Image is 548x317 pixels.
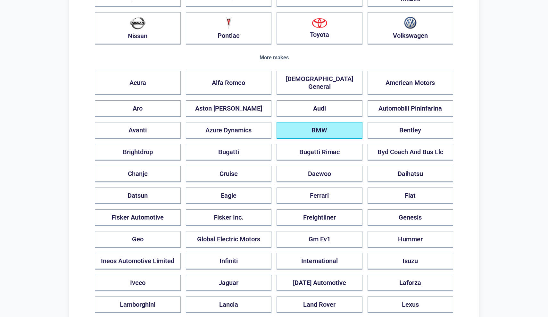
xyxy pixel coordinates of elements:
button: Genesis [368,209,453,226]
button: Avanti [95,122,181,139]
button: Land Rover [277,296,362,313]
button: Nissan [95,12,181,45]
button: Infiniti [186,253,272,270]
button: Toyota [277,12,362,45]
button: Bugatti [186,144,272,161]
button: Fiat [368,188,453,204]
button: Bentley [368,122,453,139]
button: Daewoo [277,166,362,182]
button: Isuzu [368,253,453,270]
button: Datsun [95,188,181,204]
button: Freightliner [277,209,362,226]
button: Hummer [368,231,453,248]
button: Fisker Inc. [186,209,272,226]
button: Gm Ev1 [277,231,362,248]
button: Volkswagen [368,12,453,45]
button: Geo [95,231,181,248]
button: Azure Dynamics [186,122,272,139]
button: Automobili Pininfarina [368,100,453,117]
button: Ineos Automotive Limited [95,253,181,270]
button: BMW [277,122,362,139]
button: Lexus [368,296,453,313]
button: Lancia [186,296,272,313]
button: Audi [277,100,362,117]
button: Aro [95,100,181,117]
button: Global Electric Motors [186,231,272,248]
button: [DATE] Automotive [277,275,362,291]
button: Pontiac [186,12,272,45]
button: Acura [95,71,181,95]
button: [DEMOGRAPHIC_DATA] General [277,71,362,95]
button: Chanje [95,166,181,182]
div: More makes [95,55,453,61]
button: Jaguar [186,275,272,291]
button: Cruise [186,166,272,182]
button: Bugatti Rimac [277,144,362,161]
button: Byd Coach And Bus Llc [368,144,453,161]
button: Lamborghini [95,296,181,313]
button: Aston [PERSON_NAME] [186,100,272,117]
button: Ferrari [277,188,362,204]
button: Brightdrop [95,144,181,161]
button: American Motors [368,71,453,95]
button: Laforza [368,275,453,291]
button: Daihatsu [368,166,453,182]
button: Iveco [95,275,181,291]
button: Fisker Automotive [95,209,181,226]
button: International [277,253,362,270]
button: Alfa Romeo [186,71,272,95]
button: Eagle [186,188,272,204]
